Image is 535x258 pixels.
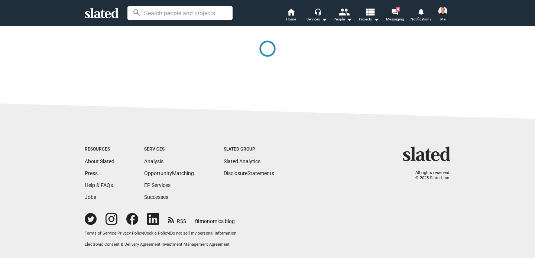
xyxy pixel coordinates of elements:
[195,212,235,225] a: filmonomics blog
[144,182,171,188] a: EP Services
[224,158,260,164] a: Slated Analytics
[359,15,379,24] span: Projects
[144,170,194,176] a: OpportunityMatching
[144,158,163,164] a: Analysis
[85,182,113,188] a: Help & FAQs
[195,218,204,224] span: film
[144,146,194,152] div: Services
[127,6,233,20] input: Search people and projects
[224,170,274,176] a: DisclosureStatements
[85,194,96,200] a: Jobs
[386,15,404,24] span: Messaging
[408,170,450,181] p: All rights reserved. © 2025 Slated, Inc.
[85,158,114,164] a: About Slated
[307,15,327,24] div: Services
[320,15,329,24] mat-icon: arrow_drop_down
[286,15,296,24] span: Home
[117,231,143,236] a: Privacy Policy
[169,231,170,236] span: |
[85,146,114,152] div: Resources
[144,194,168,200] a: Successes
[286,7,295,16] mat-icon: home
[391,8,398,15] mat-icon: forum
[144,231,169,236] a: Cookie Policy
[396,7,400,12] span: 4
[85,231,116,236] a: Terms of Service
[382,7,408,24] a: 4Messaging
[438,7,447,16] img: Erman Kaplama
[170,231,236,236] button: Do not sell my personal information
[160,242,162,247] span: |
[85,242,160,247] a: Electronic Consent & Delivery Agreement
[278,7,304,24] a: Home
[411,15,431,24] span: Notifications
[314,8,321,15] mat-icon: headset_mic
[434,5,452,25] button: Erman KaplamaMe
[116,231,117,236] span: |
[345,15,354,24] mat-icon: arrow_drop_down
[338,6,349,17] mat-icon: people
[417,8,424,15] mat-icon: notifications
[85,170,98,176] a: Press
[168,213,186,225] a: RSS
[364,6,375,17] mat-icon: view_list
[372,15,381,24] mat-icon: arrow_drop_down
[143,231,144,236] span: |
[356,7,382,24] button: Projects
[440,15,445,24] span: Me
[408,7,434,24] a: Notifications
[330,7,356,24] button: People
[334,15,352,24] div: People
[224,146,274,152] div: Slated Group
[304,7,330,24] button: Services
[162,242,230,247] a: Investment Management Agreement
